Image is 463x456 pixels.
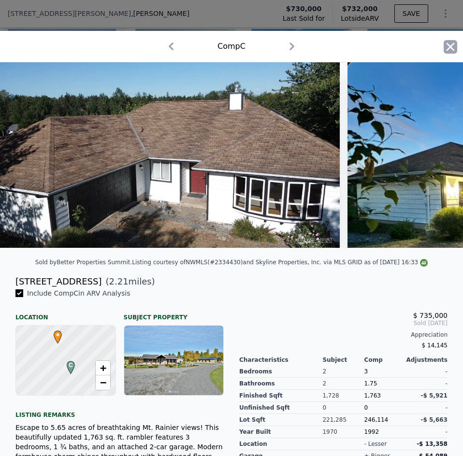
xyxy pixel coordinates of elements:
span: + [100,362,106,374]
div: - [406,402,448,414]
div: - [406,426,448,438]
div: 2 [322,366,364,378]
div: Listing courtesy of NWMLS (#2334430) and Skyline Properties, Inc. via MLS GRID as of [DATE] 16:33 [132,259,428,266]
div: Bedrooms [239,366,322,378]
span: -$ 13,358 [417,441,448,447]
div: Subject Property [124,306,224,321]
a: Zoom in [96,361,110,375]
span: 2.21 [109,276,129,286]
div: Comp C [217,41,246,52]
span: -$ 5,663 [420,416,447,423]
span: − [100,376,106,388]
span: $ 14,145 [422,342,448,349]
span: -$ 5,921 [420,392,447,399]
div: Comp [364,356,406,364]
div: Subject [322,356,364,364]
div: [STREET_ADDRESS] [15,275,101,288]
div: Sold by Better Properties Summit . [35,259,132,266]
span: Sold [DATE] [239,319,448,327]
div: 2 [322,378,364,390]
div: Finished Sqft [239,390,322,402]
img: NWMLS Logo [420,259,428,267]
div: 1.75 [364,378,406,390]
span: C [64,361,77,370]
div: Bathrooms [239,378,322,390]
div: location [239,438,322,450]
div: C [64,361,70,367]
div: Appreciation [239,331,448,339]
a: Zoom out [96,375,110,390]
span: $ 735,000 [413,312,448,319]
div: - [406,366,448,378]
span: ( miles) [101,275,155,288]
div: Lot Sqft [239,414,322,426]
div: • [51,330,57,336]
span: 0 [364,404,368,411]
span: 1,763 [364,392,381,399]
div: Year Built [239,426,322,438]
div: - lesser [364,440,387,448]
div: 0 [322,402,364,414]
div: Adjustments [406,356,448,364]
span: 3 [364,368,368,375]
div: - [406,378,448,390]
div: Unfinished Sqft [239,402,322,414]
div: Listing remarks [15,403,224,419]
div: Characteristics [239,356,322,364]
div: 1992 [364,426,406,438]
div: 1970 [322,426,364,438]
span: Include Comp C in ARV Analysis [23,289,134,297]
div: 1,728 [322,390,364,402]
div: 221,285 [322,414,364,426]
span: • [51,328,64,342]
div: Location [15,306,116,321]
span: 246,114 [364,416,389,423]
